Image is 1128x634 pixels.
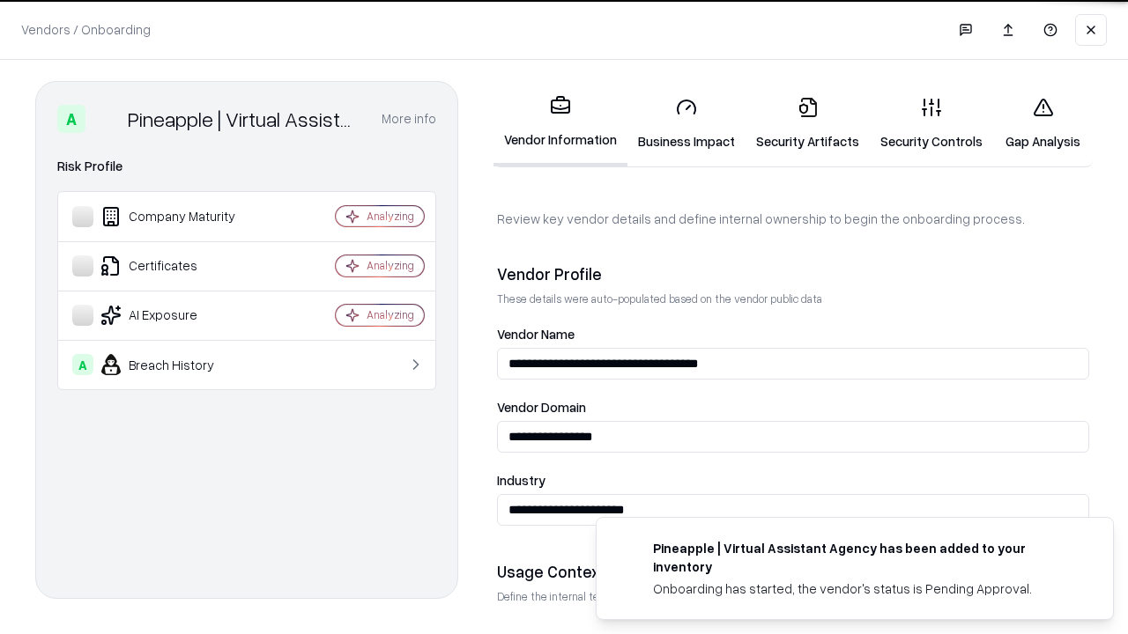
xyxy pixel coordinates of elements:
[367,307,414,322] div: Analyzing
[72,206,283,227] div: Company Maturity
[497,589,1089,604] p: Define the internal team and reason for using this vendor. This helps assess business relevance a...
[497,291,1089,306] p: These details were auto-populated based on the vendor public data
[128,105,360,133] div: Pineapple | Virtual Assistant Agency
[21,20,151,39] p: Vendors / Onboarding
[746,83,870,165] a: Security Artifacts
[497,263,1089,284] div: Vendor Profile
[653,539,1071,576] div: Pineapple | Virtual Assistant Agency has been added to your inventory
[993,83,1093,165] a: Gap Analysis
[653,579,1071,598] div: Onboarding has started, the vendor's status is Pending Approval.
[72,354,93,375] div: A
[93,105,121,133] img: Pineapple | Virtual Assistant Agency
[618,539,639,560] img: trypineapple.com
[497,328,1089,341] label: Vendor Name
[627,83,746,165] a: Business Impact
[72,354,283,375] div: Breach History
[367,209,414,224] div: Analyzing
[497,210,1089,228] p: Review key vendor details and define internal ownership to begin the onboarding process.
[497,401,1089,414] label: Vendor Domain
[870,83,993,165] a: Security Controls
[72,305,283,326] div: AI Exposure
[493,81,627,166] a: Vendor Information
[72,255,283,276] div: Certificates
[57,156,436,177] div: Risk Profile
[497,561,1089,582] div: Usage Context
[367,258,414,273] div: Analyzing
[382,103,436,135] button: More info
[57,105,85,133] div: A
[497,474,1089,487] label: Industry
